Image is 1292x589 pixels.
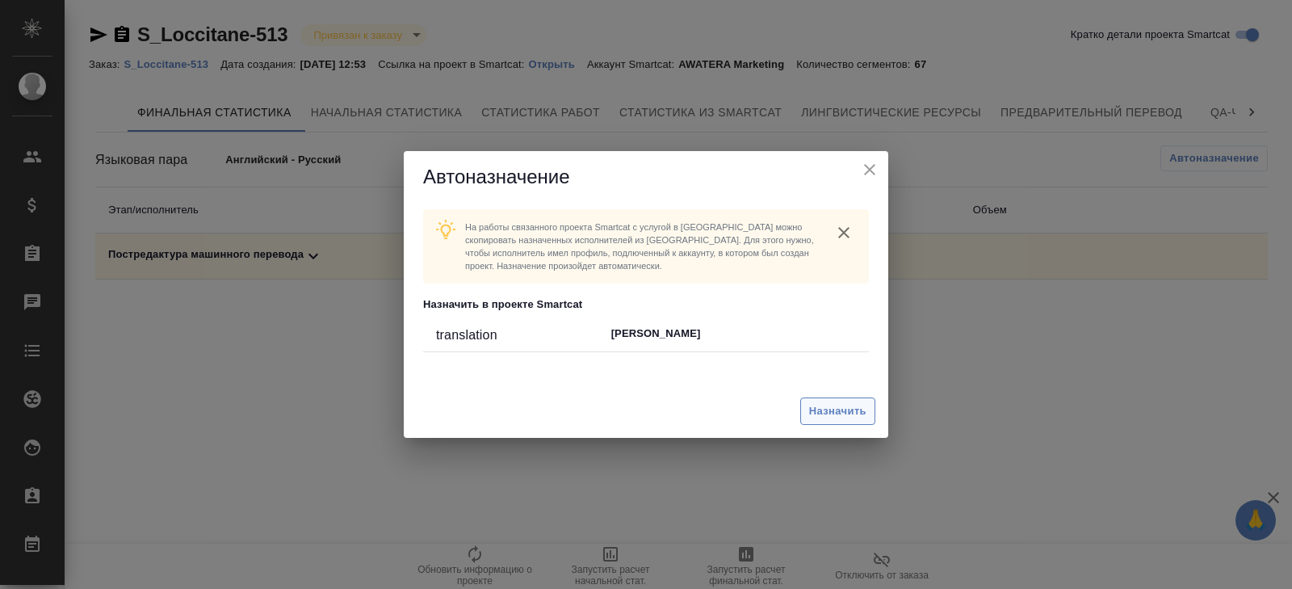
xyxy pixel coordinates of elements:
[858,158,882,182] button: close
[800,398,875,426] button: Назначить
[436,326,611,345] div: translation
[611,326,856,342] p: [PERSON_NAME]
[465,221,819,272] p: На работы связанного проекта Smartcat c услугой в [GEOGRAPHIC_DATA] можно скопировать назначенных...
[832,221,856,245] button: close
[809,402,866,421] span: Назначить
[423,164,869,190] h5: Автоназначение
[423,297,869,313] p: Назначить в проекте Smartcat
